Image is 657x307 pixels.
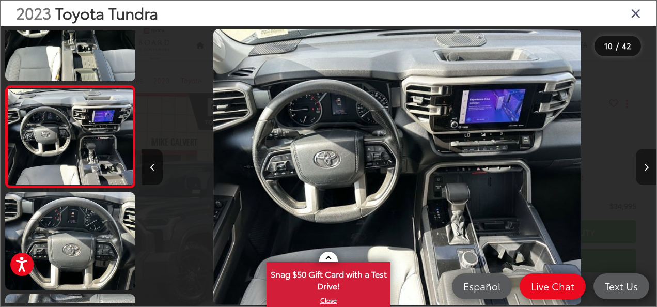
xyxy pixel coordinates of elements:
[631,6,641,20] i: Close gallery
[526,280,580,293] span: Live Chat
[268,263,389,295] span: Snag $50 Gift Card with a Test Drive!
[458,280,506,293] span: Español
[452,273,512,299] a: Español
[55,2,158,24] span: Toyota Tundra
[142,149,163,185] button: Previous image
[213,29,582,305] img: 2023 Toyota Tundra SR5
[636,149,656,185] button: Next image
[7,89,134,185] img: 2023 Toyota Tundra SR5
[604,40,613,51] span: 10
[4,191,136,291] img: 2023 Toyota Tundra SR5
[16,2,51,24] span: 2023
[593,273,649,299] a: Text Us
[615,42,620,50] span: /
[600,280,643,293] span: Text Us
[140,29,654,305] div: 2023 Toyota Tundra SR5 9
[520,273,586,299] a: Live Chat
[622,40,631,51] span: 42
